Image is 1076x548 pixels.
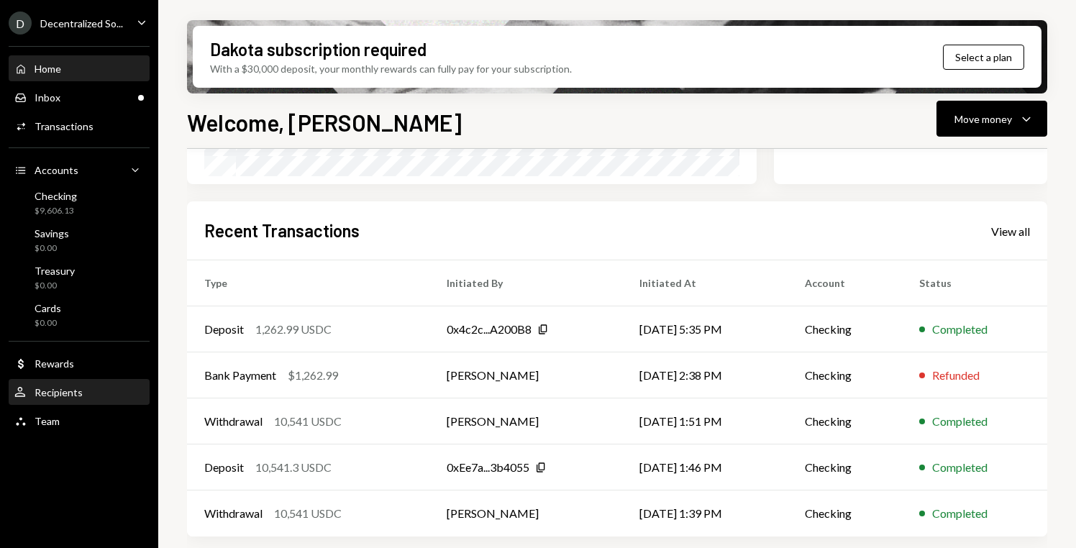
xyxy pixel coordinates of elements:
div: D [9,12,32,35]
div: $0.00 [35,317,61,329]
td: Checking [788,490,902,536]
a: Home [9,55,150,81]
div: Inbox [35,91,60,104]
a: View all [991,223,1030,239]
div: 1,262.99 USDC [255,321,332,338]
div: Decentralized So... [40,17,123,29]
td: [DATE] 1:51 PM [622,398,788,444]
div: $1,262.99 [288,367,338,384]
div: Withdrawal [204,413,263,430]
div: Dakota subscription required [210,37,427,61]
div: Team [35,415,60,427]
div: Rewards [35,357,74,370]
a: Transactions [9,113,150,139]
div: Treasury [35,265,75,277]
td: [DATE] 1:39 PM [622,490,788,536]
td: [PERSON_NAME] [429,398,622,444]
td: [DATE] 2:38 PM [622,352,788,398]
div: 0x4c2c...A200B8 [447,321,532,338]
div: Deposit [204,459,244,476]
div: Home [35,63,61,75]
th: Account [788,260,902,306]
a: Accounts [9,157,150,183]
div: Completed [932,321,988,338]
a: Treasury$0.00 [9,260,150,295]
button: Move money [936,101,1047,137]
td: [PERSON_NAME] [429,352,622,398]
div: With a $30,000 deposit, your monthly rewards can fully pay for your subscription. [210,61,572,76]
a: Rewards [9,350,150,376]
h1: Welcome, [PERSON_NAME] [187,108,462,137]
div: Completed [932,459,988,476]
button: Select a plan [943,45,1024,70]
a: Savings$0.00 [9,223,150,257]
div: View all [991,224,1030,239]
div: Completed [932,413,988,430]
td: [DATE] 5:35 PM [622,306,788,352]
a: Inbox [9,84,150,110]
div: Recipients [35,386,83,398]
div: $0.00 [35,242,69,255]
th: Initiated At [622,260,788,306]
div: Withdrawal [204,505,263,522]
td: Checking [788,352,902,398]
div: $9,606.13 [35,205,77,217]
div: 10,541.3 USDC [255,459,332,476]
div: Completed [932,505,988,522]
div: Deposit [204,321,244,338]
th: Type [187,260,429,306]
td: Checking [788,306,902,352]
div: 10,541 USDC [274,413,342,430]
td: Checking [788,398,902,444]
th: Status [902,260,1047,306]
div: Accounts [35,164,78,176]
td: [DATE] 1:46 PM [622,444,788,490]
div: Refunded [932,367,980,384]
th: Initiated By [429,260,622,306]
a: Checking$9,606.13 [9,186,150,220]
td: Checking [788,444,902,490]
div: Transactions [35,120,94,132]
div: Move money [954,111,1012,127]
a: Cards$0.00 [9,298,150,332]
div: 10,541 USDC [274,505,342,522]
a: Team [9,408,150,434]
h2: Recent Transactions [204,219,360,242]
a: Recipients [9,379,150,405]
div: Bank Payment [204,367,276,384]
div: 0xEe7a...3b4055 [447,459,529,476]
td: [PERSON_NAME] [429,490,622,536]
div: Checking [35,190,77,202]
div: Cards [35,302,61,314]
div: $0.00 [35,280,75,292]
div: Savings [35,227,69,239]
